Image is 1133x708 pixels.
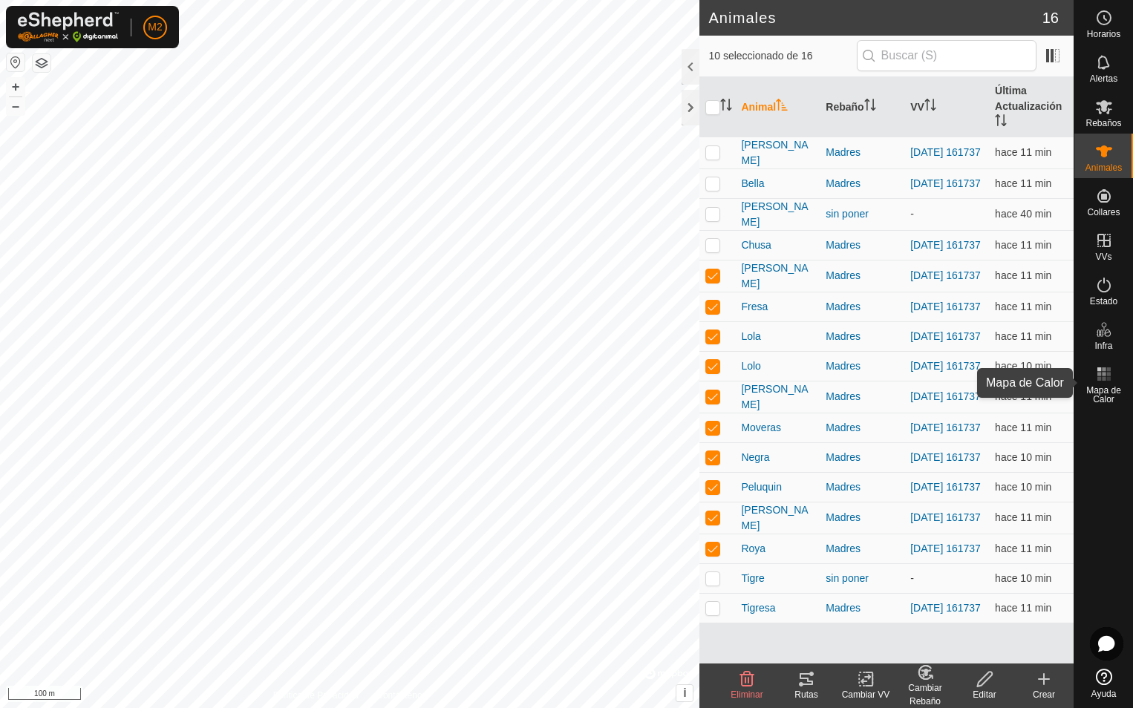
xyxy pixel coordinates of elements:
[995,360,1051,372] span: 13 ago 2025, 12:05
[995,269,1051,281] span: 13 ago 2025, 12:05
[995,543,1051,554] span: 13 ago 2025, 12:05
[741,237,771,253] span: Chusa
[995,422,1051,433] span: 13 ago 2025, 12:05
[826,299,898,315] div: Madres
[864,101,876,113] p-sorticon: Activar para ordenar
[910,511,981,523] a: [DATE] 161737
[741,571,764,586] span: Tigre
[826,600,898,616] div: Madres
[1087,30,1120,39] span: Horarios
[826,571,898,586] div: sin poner
[895,681,955,708] div: Cambiar Rebaño
[910,451,981,463] a: [DATE] 161737
[33,54,50,72] button: Capas del Mapa
[904,77,989,137] th: VV
[995,146,1051,158] span: 13 ago 2025, 12:05
[910,572,914,584] app-display-virtual-paddock-transition: -
[910,239,981,251] a: [DATE] 161737
[708,48,856,64] span: 10 seleccionado de 16
[1085,163,1122,172] span: Animales
[1014,688,1074,701] div: Crear
[741,420,781,436] span: Moveras
[910,602,981,614] a: [DATE] 161737
[995,239,1051,251] span: 13 ago 2025, 12:05
[826,176,898,191] div: Madres
[1090,74,1117,83] span: Alertas
[741,381,814,413] span: [PERSON_NAME]
[741,502,814,534] span: [PERSON_NAME]
[995,572,1051,584] span: 13 ago 2025, 12:05
[910,390,981,402] a: [DATE] 161737
[741,329,760,344] span: Lola
[995,602,1051,614] span: 13 ago 2025, 12:05
[741,541,765,557] span: Roya
[995,451,1051,463] span: 13 ago 2025, 12:05
[776,101,788,113] p-sorticon: Activar para ordenar
[826,510,898,525] div: Madres
[826,389,898,404] div: Madres
[995,481,1051,493] span: 13 ago 2025, 12:05
[826,450,898,465] div: Madres
[18,12,119,42] img: Logo Gallagher
[7,97,25,115] button: –
[1095,252,1111,261] span: VVs
[826,237,898,253] div: Madres
[910,269,981,281] a: [DATE] 161737
[826,358,898,374] div: Madres
[7,78,25,96] button: +
[826,479,898,495] div: Madres
[995,390,1051,402] span: 13 ago 2025, 12:05
[826,145,898,160] div: Madres
[741,479,782,495] span: Peluquin
[924,101,936,113] p-sorticon: Activar para ordenar
[1094,341,1112,350] span: Infra
[741,199,814,230] span: [PERSON_NAME]
[995,208,1051,220] span: 13 ago 2025, 11:35
[955,688,1014,701] div: Editar
[820,77,904,137] th: Rebaño
[910,146,981,158] a: [DATE] 161737
[741,137,814,168] span: [PERSON_NAME]
[777,688,836,701] div: Rutas
[826,329,898,344] div: Madres
[995,301,1051,312] span: 13 ago 2025, 12:05
[995,330,1051,342] span: 13 ago 2025, 12:05
[683,686,686,699] span: i
[741,299,768,315] span: Fresa
[741,260,814,292] span: [PERSON_NAME]
[1090,297,1117,306] span: Estado
[836,688,895,701] div: Cambiar VV
[1087,208,1120,217] span: Collares
[826,420,898,436] div: Madres
[741,176,764,191] span: Bella
[910,422,981,433] a: [DATE] 161737
[1042,7,1059,29] span: 16
[741,600,775,616] span: Tigresa
[995,117,1007,128] p-sorticon: Activar para ordenar
[708,9,1042,27] h2: Animales
[376,689,426,702] a: Contáctenos
[676,685,693,701] button: i
[148,19,162,35] span: M2
[995,177,1051,189] span: 13 ago 2025, 12:05
[741,358,760,374] span: Lolo
[1078,386,1129,404] span: Mapa de Calor
[1085,119,1121,128] span: Rebaños
[910,330,981,342] a: [DATE] 161737
[857,40,1036,71] input: Buscar (S)
[910,481,981,493] a: [DATE] 161737
[995,511,1051,523] span: 13 ago 2025, 12:05
[1091,689,1117,698] span: Ayuda
[826,541,898,557] div: Madres
[1074,663,1133,704] a: Ayuda
[910,177,981,189] a: [DATE] 161737
[720,101,732,113] p-sorticon: Activar para ordenar
[273,689,359,702] a: Política de Privacidad
[989,77,1074,137] th: Última Actualización
[826,268,898,283] div: Madres
[826,206,898,222] div: sin poner
[735,77,820,137] th: Animal
[910,543,981,554] a: [DATE] 161737
[910,208,914,220] app-display-virtual-paddock-transition: -
[7,53,25,71] button: Restablecer Mapa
